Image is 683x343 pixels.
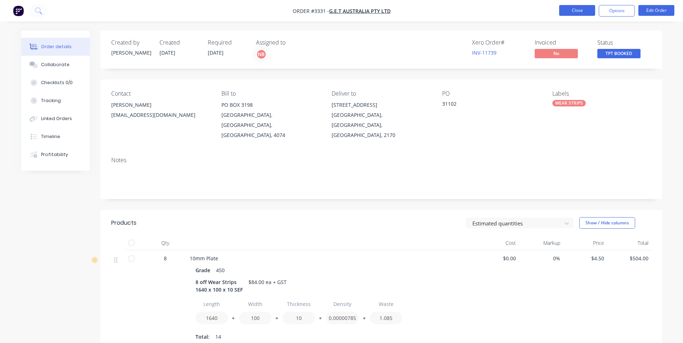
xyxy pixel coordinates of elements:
span: $504.00 [610,255,648,262]
input: Value [370,312,402,324]
span: Total: [196,333,210,340]
div: Order details [41,44,72,50]
div: PO [442,90,541,97]
span: $4.50 [566,255,605,262]
div: [GEOGRAPHIC_DATA], [GEOGRAPHIC_DATA], [GEOGRAPHIC_DATA], 2170 [332,110,430,140]
div: WEAR STRIPS [552,100,586,106]
span: Order #3331 - [293,8,329,14]
div: Created by [111,39,151,46]
div: Status [597,39,651,46]
div: [EMAIL_ADDRESS][DOMAIN_NAME] [111,110,210,120]
div: 8 off Wear Strips 1640 x 100 x 10 SEF [196,277,246,295]
a: G.E.T Australia Pty Ltd [329,8,391,14]
button: Profitability [21,146,90,164]
div: Labels [552,90,651,97]
div: [STREET_ADDRESS][GEOGRAPHIC_DATA], [GEOGRAPHIC_DATA], [GEOGRAPHIC_DATA], 2170 [332,100,430,140]
span: TPT BOOKED [597,49,641,58]
div: PO BOX 3198[GEOGRAPHIC_DATA], [GEOGRAPHIC_DATA], [GEOGRAPHIC_DATA], 4074 [221,100,320,140]
div: Cost [475,236,519,250]
input: Label [196,298,228,310]
button: Options [599,5,635,17]
input: Value [196,312,228,324]
button: Close [559,5,595,16]
a: INV-11739 [472,49,496,56]
span: 10mm Plate [190,255,218,262]
span: No [535,49,578,58]
div: Bill to [221,90,320,97]
div: Timeline [41,133,60,140]
input: Label [326,298,359,310]
div: 31102 [442,100,532,110]
span: 14 [215,333,221,340]
div: 450 [213,265,228,275]
div: Notes [111,157,651,164]
img: Factory [13,5,24,16]
button: Show / Hide columns [579,217,635,229]
button: Collaborate [21,56,90,74]
button: Timeline [21,128,90,146]
div: Xero Order # [472,39,526,46]
input: Label [370,298,402,310]
div: [PERSON_NAME] [111,100,210,110]
div: Deliver to [332,90,430,97]
div: Contact [111,90,210,97]
div: [PERSON_NAME][EMAIL_ADDRESS][DOMAIN_NAME] [111,100,210,123]
div: Required [208,39,247,46]
span: [DATE] [208,49,224,56]
span: 0% [522,255,560,262]
button: TPT BOOKED [597,49,641,60]
div: Grade [196,265,213,275]
input: Label [239,298,271,310]
div: Products [111,219,136,227]
button: Checklists 0/0 [21,74,90,92]
input: Value [283,312,315,324]
div: Invoiced [535,39,589,46]
div: Collaborate [41,61,69,68]
div: [STREET_ADDRESS] [332,100,430,110]
div: Linked Orders [41,115,72,122]
span: [DATE] [159,49,175,56]
div: Profitability [41,151,68,158]
button: NB [256,49,267,60]
div: [GEOGRAPHIC_DATA], [GEOGRAPHIC_DATA], [GEOGRAPHIC_DATA], 4074 [221,110,320,140]
div: Qty [144,236,187,250]
span: $0.00 [478,255,516,262]
input: Value [239,312,271,324]
button: Linked Orders [21,110,90,128]
div: Markup [519,236,563,250]
div: Total [607,236,651,250]
div: $84.00 ea + GST [246,277,289,287]
div: PO BOX 3198 [221,100,320,110]
div: Checklists 0/0 [41,79,73,86]
div: Price [563,236,607,250]
button: Tracking [21,92,90,110]
span: 8 [164,255,167,262]
div: Assigned to [256,39,328,46]
div: [PERSON_NAME] [111,49,151,56]
input: Label [283,298,315,310]
div: Tracking [41,97,61,104]
button: Order details [21,38,90,56]
button: Edit Order [638,5,674,16]
div: Created [159,39,199,46]
input: Value [326,312,359,324]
